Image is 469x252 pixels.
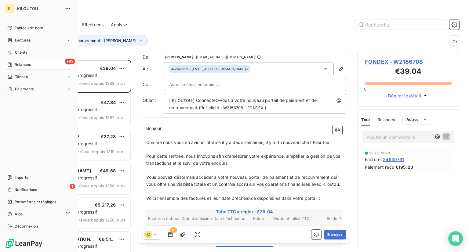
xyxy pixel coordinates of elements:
[311,215,347,222] th: Solde TTC
[100,168,116,173] span: €49.68
[44,141,97,146] span: Plan de relance progressif
[311,224,347,237] td: €39.04
[146,196,320,201] span: Voici l'ensemble des factures et leur date d'échéance disponibles dans votre portail :
[76,115,125,120] span: prévue depuis 1582 jours
[5,4,15,13] div: KI
[101,100,116,105] span: €47.84
[365,164,394,170] span: Paiement reçu
[70,184,75,189] span: 1
[386,92,431,99] button: Déplier le détail
[146,140,332,145] span: Comme nous vous en avions informé il y a deux semaines, il y a du nouveau chez Kiloutou !
[14,187,37,193] span: Notifications
[395,164,413,170] span: €195.23
[170,227,177,233] span: 1/1
[44,107,97,112] span: Plan de relance progressif
[448,231,463,246] div: Open Intercom Messenger
[15,38,31,43] span: Factures
[147,209,341,215] span: Total TTC à régler : €39.04
[171,67,248,71] div: <[EMAIL_ADDRESS][DOMAIN_NAME]>
[246,215,273,222] th: Retard
[15,175,28,180] span: Imports
[143,98,156,103] span: Objet :
[402,115,432,124] button: Autres
[76,218,125,222] span: prévue depuis 1258 jours
[76,81,125,86] span: prévue depuis 1988 jours
[365,58,452,66] span: FONDEX - W2186708
[5,209,73,219] a: Aide
[76,183,125,188] span: prévue depuis 1258 jours
[388,92,421,99] span: Déplier le détail
[364,87,366,92] span: 0
[15,199,56,205] span: Paramètres et réglages
[383,156,404,163] span: 24839761
[378,117,395,122] span: Relances
[5,239,43,248] img: Logo LeanPay
[222,105,244,112] span: W2186708
[171,67,188,71] em: Aucun nom
[15,25,43,31] span: Tableau de bord
[143,81,164,88] label: Cc :
[324,230,346,239] button: Envoyer
[146,153,342,166] span: Pour cette rentrée, nous innovons afin d'améliorer votre expérience, simplifier la gestion de vos...
[146,175,340,187] span: Vous pouvez désormais accéder à votre nouveau portail de paiement et de recouvrement qui vous off...
[99,236,120,242] span: €6,514.73
[361,117,370,122] span: Tout
[82,22,104,28] span: Effectuées
[44,209,97,214] span: Plan de relance progressif
[273,224,310,237] td: €234.27
[355,20,447,30] input: Rechercher
[15,62,31,67] span: Relances
[365,66,452,78] h3: €39.04
[246,105,264,112] span: FONDEX
[52,38,136,43] span: Chargé de recouvrement : [PERSON_NAME]
[65,59,75,64] span: +99
[95,202,116,207] span: €5,217.26
[213,224,246,237] td: 30 avr. 2020
[15,211,23,217] span: Aide
[169,98,171,103] span: [
[43,35,148,46] button: Chargé de recouvrement : [PERSON_NAME]
[100,66,116,71] span: €39.04
[44,175,97,180] span: Plan de relance progressif
[44,73,97,78] span: Plan de relance progressif
[365,156,382,163] span: Facture :
[15,50,27,55] span: Clients
[148,224,169,230] span: 24839761
[169,80,235,89] input: Adresse email en copie ...
[181,224,212,237] td: 13 mars 2020
[195,55,255,59] span: - [EMAIL_ADDRESS][DOMAIN_NAME]
[17,6,61,11] span: KILOUTOU
[15,74,28,80] span: Tâches
[265,105,266,110] span: )
[77,149,125,154] span: prévue depuis 1319 jours
[148,215,181,222] th: Factures échues
[143,54,164,60] span: De :
[244,105,246,110] span: -
[101,134,116,139] span: €37.28
[146,126,162,131] span: Bonjour
[143,66,164,72] label: À :
[171,97,193,104] span: KILOUTOU
[181,215,212,222] th: Date d’émission
[273,215,310,222] th: Montant initial TTC
[111,22,127,28] span: Analyse
[369,151,390,155] span: 30 avr. 2020
[169,98,318,110] span: ] Connectez-vous à votre nouveau portail de paiement et de recouvrement (Ref client :
[29,60,131,252] div: grid
[44,243,97,249] span: Plan de relance progressif
[213,215,246,222] th: Date d’échéance
[15,86,34,92] span: Paiements
[15,224,38,229] span: Déconnexion
[165,55,193,59] span: [PERSON_NAME]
